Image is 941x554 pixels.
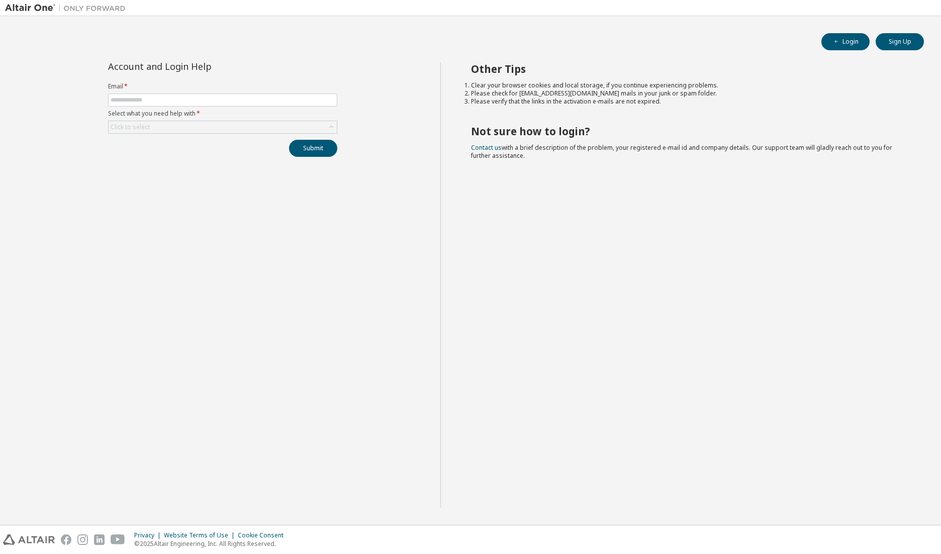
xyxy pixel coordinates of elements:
[94,534,105,545] img: linkedin.svg
[108,62,292,70] div: Account and Login Help
[471,98,906,106] li: Please verify that the links in the activation e-mails are not expired.
[111,534,125,545] img: youtube.svg
[471,89,906,98] li: Please check for [EMAIL_ADDRESS][DOMAIN_NAME] mails in your junk or spam folder.
[471,143,502,152] a: Contact us
[876,33,924,50] button: Sign Up
[471,62,906,75] h2: Other Tips
[5,3,131,13] img: Altair One
[289,140,337,157] button: Submit
[108,82,337,90] label: Email
[471,81,906,89] li: Clear your browser cookies and local storage, if you continue experiencing problems.
[238,531,290,539] div: Cookie Consent
[77,534,88,545] img: instagram.svg
[164,531,238,539] div: Website Terms of Use
[61,534,71,545] img: facebook.svg
[821,33,870,50] button: Login
[471,143,892,160] span: with a brief description of the problem, your registered e-mail id and company details. Our suppo...
[471,125,906,138] h2: Not sure how to login?
[134,539,290,548] p: © 2025 Altair Engineering, Inc. All Rights Reserved.
[134,531,164,539] div: Privacy
[109,121,337,133] div: Click to select
[108,110,337,118] label: Select what you need help with
[3,534,55,545] img: altair_logo.svg
[111,123,150,131] div: Click to select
